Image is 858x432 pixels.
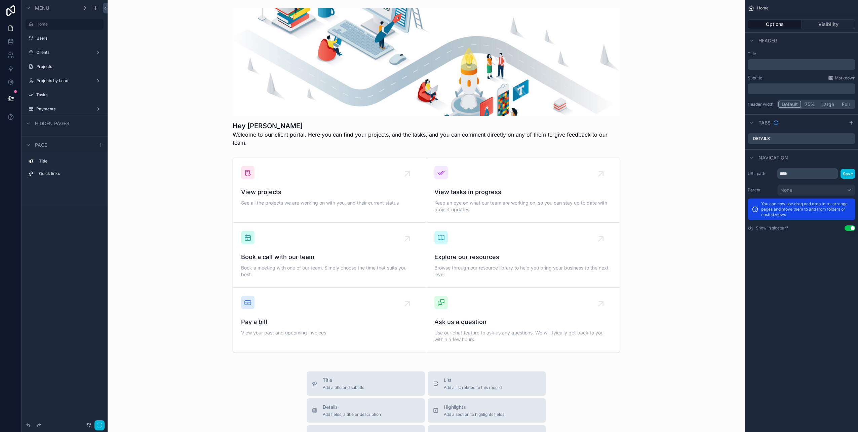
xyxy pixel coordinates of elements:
span: Add a title and subtitle [323,385,364,390]
span: Header [758,37,777,44]
button: Options [748,20,802,29]
label: Tasks [36,92,100,98]
button: HighlightsAdd a section to highlights fields [428,398,546,423]
label: Subtitle [748,75,762,81]
span: Add fields, a title or description [323,412,381,417]
label: URL path [748,171,775,176]
label: Show in sidebar? [756,225,788,231]
div: scrollable content [22,153,108,186]
label: Title [39,158,98,164]
span: Hidden pages [35,120,69,127]
span: List [444,377,502,384]
button: DetailsAdd fields, a title or description [307,398,425,423]
span: Highlights [444,404,504,410]
label: Users [36,36,100,41]
label: Projects [36,64,100,69]
span: Add a section to highlights fields [444,412,504,417]
label: Header width [748,102,775,107]
label: Projects by Lead [36,78,90,83]
div: scrollable content [748,59,855,70]
span: Tabs [758,119,771,126]
span: Add a list related to this record [444,385,502,390]
p: You can now use drag and drop to re-arrange pages and move them to and from folders or nested views [761,201,851,217]
button: TitleAdd a title and subtitle [307,371,425,396]
button: ListAdd a list related to this record [428,371,546,396]
button: Default [778,101,801,108]
button: 75% [801,101,818,108]
button: None [777,184,855,196]
span: Menu [35,5,49,11]
label: Clients [36,50,90,55]
span: Home [757,5,769,11]
span: Title [323,377,364,384]
label: Home [36,22,100,27]
span: Page [35,142,47,148]
div: scrollable content [748,83,855,94]
button: Large [818,101,837,108]
label: Parent [748,187,775,193]
span: Markdown [835,75,855,81]
span: None [780,187,792,193]
label: Title [748,51,855,57]
label: Quick links [39,171,98,176]
a: Markdown [828,75,855,81]
label: Payments [36,106,90,112]
button: Visibility [802,20,856,29]
button: Save [841,169,855,179]
button: Full [837,101,854,108]
span: Navigation [758,154,788,161]
span: Details [323,404,381,410]
label: Details [753,136,770,141]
